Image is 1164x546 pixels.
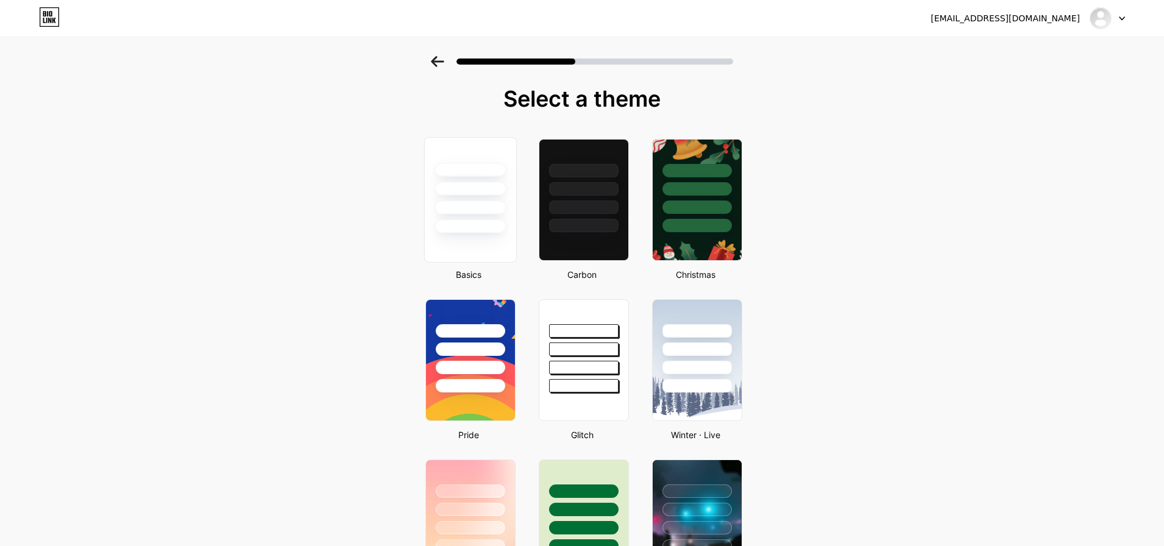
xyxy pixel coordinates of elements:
div: Christmas [648,268,742,281]
div: [EMAIL_ADDRESS][DOMAIN_NAME] [931,12,1080,25]
div: Winter · Live [648,428,742,441]
div: Glitch [535,428,629,441]
div: Carbon [535,268,629,281]
div: Pride [422,428,516,441]
img: mayowaobadina [1089,7,1112,30]
div: Basics [422,268,516,281]
div: Select a theme [421,87,743,111]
